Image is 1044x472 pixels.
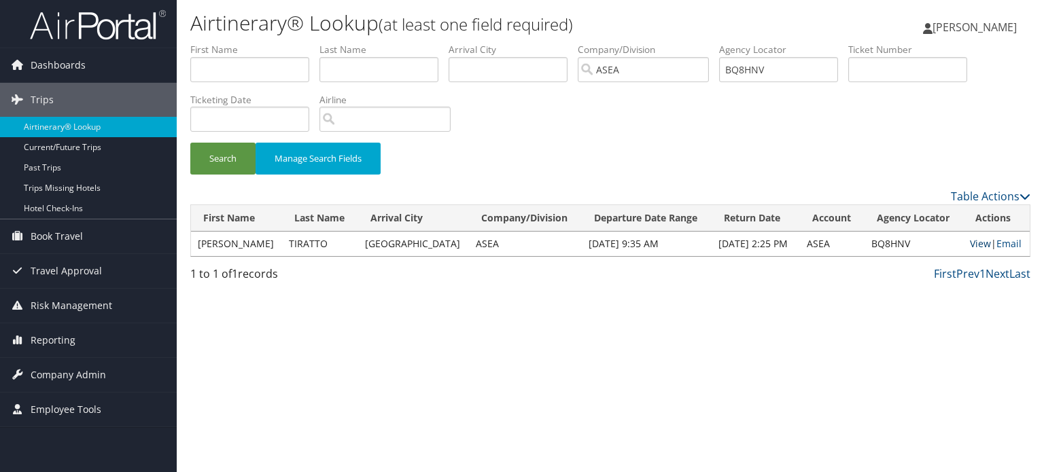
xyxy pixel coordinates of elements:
[469,205,582,232] th: Company/Division
[933,20,1017,35] span: [PERSON_NAME]
[31,289,112,323] span: Risk Management
[358,232,469,256] td: [GEOGRAPHIC_DATA]
[449,43,578,56] label: Arrival City
[800,205,865,232] th: Account: activate to sort column ascending
[282,205,358,232] th: Last Name: activate to sort column ascending
[956,266,979,281] a: Prev
[800,232,865,256] td: ASEA
[996,237,1022,250] a: Email
[31,219,83,253] span: Book Travel
[190,93,319,107] label: Ticketing Date
[191,205,282,232] th: First Name: activate to sort column ascending
[256,143,381,175] button: Manage Search Fields
[1009,266,1030,281] a: Last
[30,9,166,41] img: airportal-logo.png
[951,189,1030,204] a: Table Actions
[190,266,385,289] div: 1 to 1 of records
[865,232,963,256] td: BQ8HNV
[190,143,256,175] button: Search
[934,266,956,281] a: First
[712,232,800,256] td: [DATE] 2:25 PM
[31,393,101,426] span: Employee Tools
[979,266,986,281] a: 1
[31,48,86,82] span: Dashboards
[282,232,358,256] td: TIRATTO
[578,43,719,56] label: Company/Division
[923,7,1030,48] a: [PERSON_NAME]
[319,43,449,56] label: Last Name
[963,205,1030,232] th: Actions
[582,232,712,256] td: [DATE] 9:35 AM
[865,205,963,232] th: Agency Locator: activate to sort column ascending
[963,232,1030,256] td: |
[190,9,750,37] h1: Airtinerary® Lookup
[232,266,238,281] span: 1
[31,358,106,392] span: Company Admin
[970,237,991,250] a: View
[582,205,712,232] th: Departure Date Range: activate to sort column ascending
[358,205,469,232] th: Arrival City: activate to sort column ascending
[31,323,75,357] span: Reporting
[31,83,54,117] span: Trips
[319,93,461,107] label: Airline
[379,13,573,35] small: (at least one field required)
[848,43,977,56] label: Ticket Number
[469,232,582,256] td: ASEA
[191,232,282,256] td: [PERSON_NAME]
[986,266,1009,281] a: Next
[31,254,102,288] span: Travel Approval
[190,43,319,56] label: First Name
[719,43,848,56] label: Agency Locator
[712,205,800,232] th: Return Date: activate to sort column ascending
